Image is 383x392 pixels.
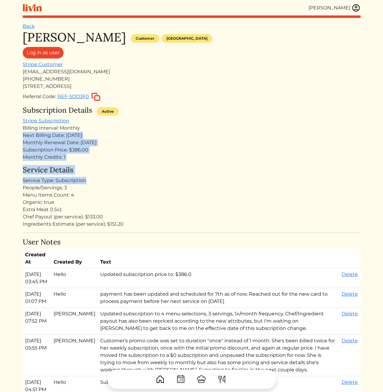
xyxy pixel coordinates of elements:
div: [PHONE_NUMBER] [23,75,361,83]
div: People/Servings: 3 [23,184,361,191]
button: REF-5DD3F0 [57,92,101,101]
img: CalendarDots-5bcf9d9080389f2a281d69619e1c85352834be518fbc73d9501aef674afc0d57.svg [176,374,186,384]
div: Ingredients Estimate (per service): $151.20 [23,221,361,228]
div: Next Billing Date: [DATE] [23,132,361,139]
a: Log in as user [23,47,64,58]
div: Chef Payout (per service): $133.00 [23,213,361,221]
img: ChefHat-a374fb509e4f37eb0702ca99f5f64f3b6956810f32a249b33092029f8484b388.svg [196,374,206,384]
div: Customer [131,34,159,43]
td: [DATE] 05:55 PM [23,335,51,376]
div: Organic: true [23,199,361,206]
td: Hello [51,288,98,308]
h1: [PERSON_NAME] [23,30,126,45]
th: Created At [23,249,51,268]
div: [STREET_ADDRESS] [23,83,361,90]
div: [GEOGRAPHIC_DATA] [162,34,212,43]
img: user_account-e6e16d2ec92f44fc35f99ef0dc9cddf60790bfa021a6ecb1c896eb5d2907b31c.svg [352,3,361,12]
div: [PERSON_NAME] [309,4,350,12]
td: [PERSON_NAME] [51,335,98,376]
div: Menu Items Count: 4 [23,191,361,199]
div: Billing Interval: Monthly [23,125,361,132]
h4: User Notes [23,238,361,247]
a: Back [23,23,35,29]
div: Active [97,107,119,116]
h4: Subscription Details [23,106,92,115]
img: copy-c88c4d5ff2289bbd861d3078f624592c1430c12286b036973db34a3c10e19d95.svg [91,93,100,101]
td: payment has been updated and scheduled for 7th as of now. Reached out for the new card to process... [98,288,339,308]
h4: Service Details [23,166,361,174]
span: Referral Code: [23,94,56,99]
div: Subscription Price: $386.00 [23,146,361,154]
span: REF-5DD3F0 [58,94,89,99]
div: Monthly Renewal Date: [DATE] [23,139,361,146]
td: [DATE] 03:45 PM [23,268,51,288]
a: Stripe Subscription [23,118,69,124]
img: livin-logo-a0d97d1a881af30f6274990eb6222085a2533c92bbd1e4f22c21b4f0d0e3210c.svg [23,4,42,12]
a: Delete [342,271,358,277]
a: Delete [342,311,358,317]
a: Delete [342,291,358,297]
th: Text [98,249,339,268]
th: Created By [51,249,98,268]
img: House-9bf13187bcbb5817f509fe5e7408150f90897510c4275e13d0d5fca38e0b5951.svg [155,374,165,384]
td: [DATE] 01:07 PM [23,288,51,308]
div: Extra Meat (1.5x): [23,206,361,213]
a: Stripe Customer [23,61,63,67]
a: Delete [342,338,358,344]
div: Monthly Credits: 1 [23,154,361,161]
div: Service Type: Subscription [23,177,361,184]
td: Updated subscription to 4 menu selections, 3 servings, 1x/month frequency. Chef/Ingredient payout... [98,308,339,335]
div: [EMAIL_ADDRESS][DOMAIN_NAME] [23,68,361,75]
td: [DATE] 07:52 PM [23,308,51,335]
td: Hello [51,268,98,288]
td: Customer's promo code was set to duration "once" instead of 1 month. She's been billed twice for ... [98,335,339,376]
td: [PERSON_NAME] [51,308,98,335]
img: ForkKnife-55491504ffdb50bab0c1e09e7649658475375261d09fd45db06cec23bce548bf.svg [217,374,227,384]
td: Updated subscription price to: $386.0 [98,268,339,288]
